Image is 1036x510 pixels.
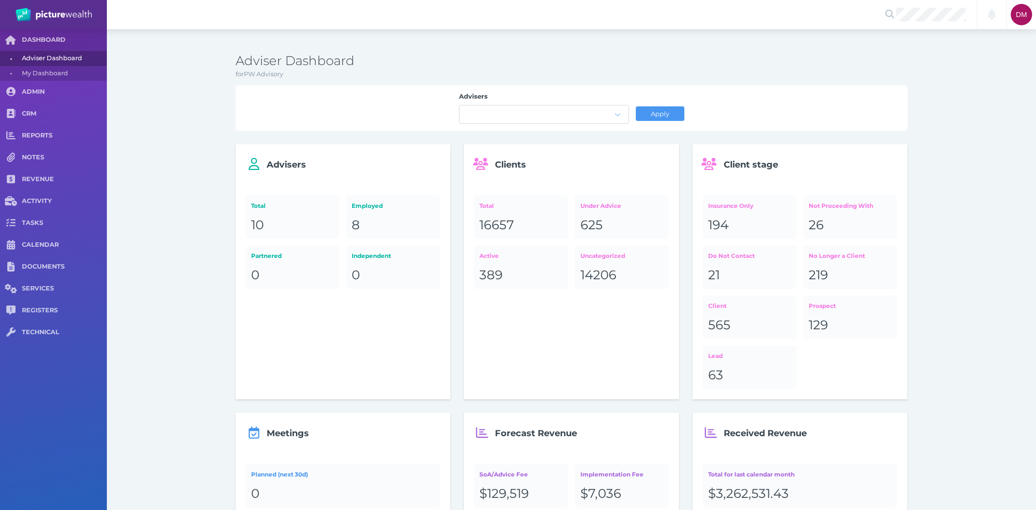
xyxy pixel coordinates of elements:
[479,252,499,259] span: Active
[575,195,668,238] a: Under Advice625
[580,471,644,478] span: Implementation Fee
[708,252,755,259] span: Do Not Contact
[474,246,568,289] a: Active389
[352,217,435,234] div: 8
[16,8,92,21] img: PW
[251,252,282,259] span: Partnered
[724,428,807,439] span: Received Revenue
[22,197,107,205] span: ACTIVITY
[724,159,778,170] span: Client stage
[809,217,892,234] div: 26
[479,471,528,478] span: SoA/Advice Fee
[246,195,340,238] a: Total10
[22,88,107,96] span: ADMIN
[708,486,892,502] div: $3,262,531.43
[22,219,107,227] span: TASKS
[22,241,107,249] span: CALENDAR
[708,302,727,309] span: Client
[809,267,892,284] div: 219
[708,267,791,284] div: 21
[267,428,309,439] span: Meetings
[580,267,663,284] div: 14206
[22,66,103,81] span: My Dashboard
[580,486,663,502] div: $7,036
[22,263,107,271] span: DOCUMENTS
[708,352,723,359] span: Lead
[459,92,629,105] label: Advisers
[246,464,441,507] a: Planned (next 30d)0
[708,202,753,209] span: Insurance Only
[22,110,107,118] span: CRM
[495,159,526,170] span: Clients
[636,106,684,121] button: Apply
[346,246,440,289] a: Independent0
[251,267,334,284] div: 0
[251,486,435,502] div: 0
[708,317,791,334] div: 565
[479,202,494,209] span: Total
[352,267,435,284] div: 0
[708,367,791,384] div: 63
[22,51,103,66] span: Adviser Dashboard
[236,53,908,69] h3: Adviser Dashboard
[251,217,334,234] div: 10
[22,36,107,44] span: DASHBOARD
[1011,4,1032,25] div: Dee Molloy
[251,471,308,478] span: Planned (next 30d)
[708,217,791,234] div: 194
[22,285,107,293] span: SERVICES
[575,464,668,507] a: Implementation Fee$7,036
[708,471,795,478] span: Total for last calendar month
[479,217,562,234] div: 16657
[352,252,391,259] span: Independent
[267,159,306,170] span: Advisers
[346,195,440,238] a: Employed8
[646,110,673,118] span: Apply
[251,202,266,209] span: Total
[495,428,577,439] span: Forecast Revenue
[1016,11,1027,18] span: DM
[809,302,836,309] span: Prospect
[22,175,107,184] span: REVENUE
[22,306,107,315] span: REGISTERS
[479,267,562,284] div: 389
[22,153,107,162] span: NOTES
[479,486,562,502] div: $129,519
[22,328,107,337] span: TECHNICAL
[352,202,383,209] span: Employed
[580,252,625,259] span: Uncategorized
[236,69,908,79] p: for PW Advisory
[246,246,340,289] a: Partnered0
[580,202,621,209] span: Under Advice
[809,202,873,209] span: Not Proceeding With
[809,317,892,334] div: 129
[474,195,568,238] a: Total16657
[22,132,107,140] span: REPORTS
[703,464,898,507] a: Total for last calendar month$3,262,531.43
[474,464,568,507] a: SoA/Advice Fee$129,519
[809,252,865,259] span: No Longer a Client
[580,217,663,234] div: 625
